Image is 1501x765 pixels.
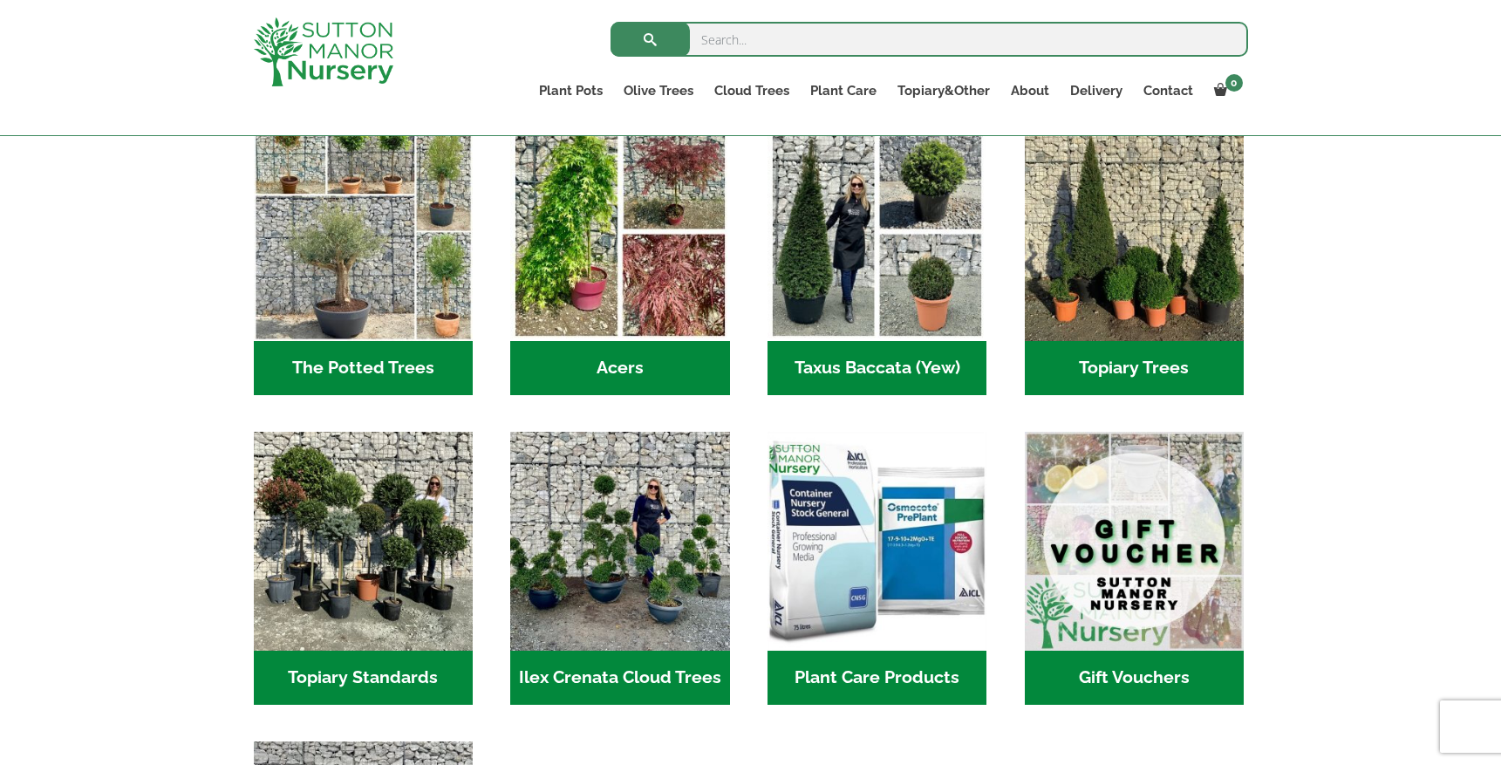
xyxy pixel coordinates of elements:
a: Olive Trees [613,79,704,103]
img: logo [254,17,393,86]
a: Visit product category Acers [510,122,729,395]
a: About [1000,79,1060,103]
h2: Ilex Crenata Cloud Trees [510,651,729,705]
img: Home - new coll [254,122,473,341]
a: Visit product category Plant Care Products [768,432,986,705]
img: Home - MAIN [1025,432,1244,651]
h2: Topiary Trees [1025,341,1244,395]
a: Visit product category The Potted Trees [254,122,473,395]
a: 0 [1204,79,1248,103]
h2: The Potted Trees [254,341,473,395]
span: 0 [1225,74,1243,92]
img: Home - 9CE163CB 973F 4905 8AD5 A9A890F87D43 [510,432,729,651]
a: Topiary&Other [887,79,1000,103]
h2: Taxus Baccata (Yew) [768,341,986,395]
input: Search... [611,22,1248,57]
a: Visit product category Taxus Baccata (Yew) [768,122,986,395]
h2: Gift Vouchers [1025,651,1244,705]
a: Visit product category Topiary Trees [1025,122,1244,395]
h2: Acers [510,341,729,395]
h2: Topiary Standards [254,651,473,705]
a: Cloud Trees [704,79,800,103]
a: Visit product category Gift Vouchers [1025,432,1244,705]
img: Home - Untitled Project 4 [510,122,729,341]
img: Home - IMG 5223 [254,432,473,651]
img: Home - C8EC7518 C483 4BAA AA61 3CAAB1A4C7C4 1 201 a [1025,122,1244,341]
a: Visit product category Ilex Crenata Cloud Trees [510,432,729,705]
a: Delivery [1060,79,1133,103]
a: Plant Care [800,79,887,103]
img: Home - Untitled Project [768,122,986,341]
img: Home - food and soil [768,432,986,651]
a: Plant Pots [529,79,613,103]
h2: Plant Care Products [768,651,986,705]
a: Visit product category Topiary Standards [254,432,473,705]
a: Contact [1133,79,1204,103]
